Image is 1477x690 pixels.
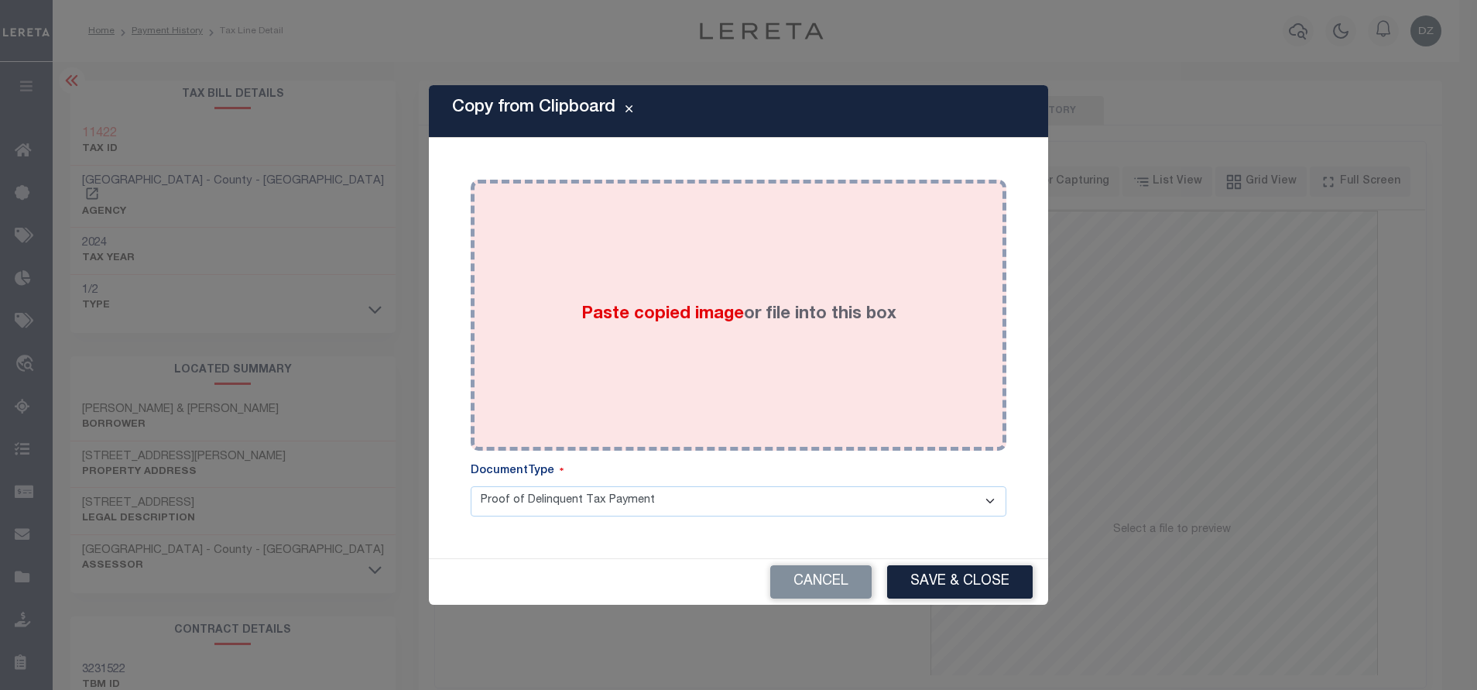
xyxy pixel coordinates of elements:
[770,565,872,599] button: Cancel
[581,306,744,323] span: Paste copied image
[581,302,896,328] label: or file into this box
[887,565,1033,599] button: Save & Close
[471,463,564,480] label: DocumentType
[452,98,615,118] h5: Copy from Clipboard
[615,102,643,121] button: Close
